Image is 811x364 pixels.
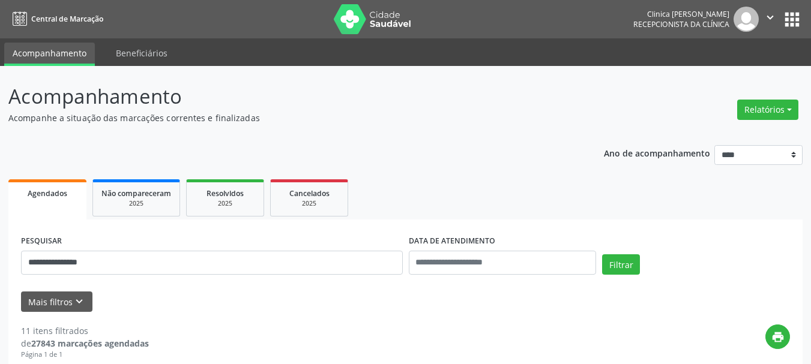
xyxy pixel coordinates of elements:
span: Recepcionista da clínica [633,19,729,29]
span: Cancelados [289,188,330,198]
div: 2025 [195,199,255,208]
button: Relatórios [737,100,798,120]
div: 2025 [101,199,171,208]
button:  [759,7,782,32]
a: Beneficiários [107,43,176,64]
button: Mais filtroskeyboard_arrow_down [21,291,92,312]
p: Acompanhe a situação das marcações correntes e finalizadas [8,112,564,124]
i: keyboard_arrow_down [73,295,86,308]
button: Filtrar [602,254,640,275]
span: Agendados [28,188,67,198]
p: Acompanhamento [8,82,564,112]
div: Clinica [PERSON_NAME] [633,9,729,19]
label: PESQUISAR [21,232,62,251]
div: 2025 [279,199,339,208]
strong: 27843 marcações agendadas [31,338,149,349]
a: Central de Marcação [8,9,103,29]
img: img [734,7,759,32]
label: DATA DE ATENDIMENTO [409,232,495,251]
i: print [771,330,785,344]
span: Não compareceram [101,188,171,198]
p: Ano de acompanhamento [604,145,710,160]
div: de [21,337,149,350]
div: Página 1 de 1 [21,350,149,360]
a: Acompanhamento [4,43,95,66]
span: Central de Marcação [31,14,103,24]
span: Resolvidos [207,188,244,198]
button: print [765,324,790,349]
div: 11 itens filtrados [21,324,149,337]
i:  [764,11,777,24]
button: apps [782,9,803,30]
